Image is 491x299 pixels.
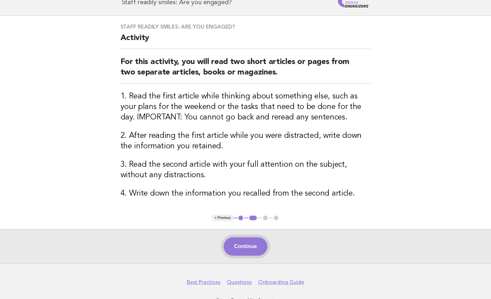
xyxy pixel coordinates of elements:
button: Continue [224,237,267,256]
h3: 4. Write down the information you recalled from the second article. [121,188,371,199]
button: 1 [237,215,244,221]
a: Best Practices [187,279,220,286]
h3: 3. Read the second article with your full attention on the subject, without any distractions. [121,160,371,181]
h2: For this activity, you will read two short articles or pages from two separate articles, books or... [121,57,371,83]
button: < Previous [212,215,233,221]
h3: Staff readily smiles: Are you engaged? [121,24,371,30]
a: Questions [227,279,252,286]
h2: Activity [121,33,371,49]
h3: 1. Read the first article while thinking about something else, such as your plans for the weekend... [121,91,371,123]
button: 2 [248,215,258,221]
h3: 2. After reading the first article while you were distracted, write down the information you reta... [121,131,371,152]
a: Onboarding Guide [258,279,304,286]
